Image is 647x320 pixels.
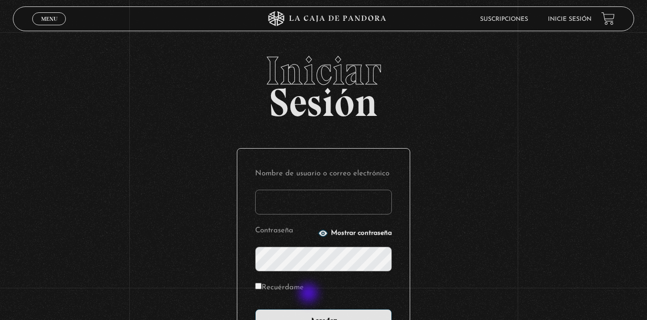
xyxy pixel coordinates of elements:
[255,283,262,289] input: Recuérdame
[38,24,61,31] span: Cerrar
[318,228,392,238] button: Mostrar contraseña
[41,16,57,22] span: Menu
[13,51,634,114] h2: Sesión
[331,230,392,237] span: Mostrar contraseña
[255,223,315,239] label: Contraseña
[255,280,304,296] label: Recuérdame
[255,166,392,182] label: Nombre de usuario o correo electrónico
[480,16,528,22] a: Suscripciones
[601,12,615,25] a: View your shopping cart
[13,51,634,91] span: Iniciar
[548,16,592,22] a: Inicie sesión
